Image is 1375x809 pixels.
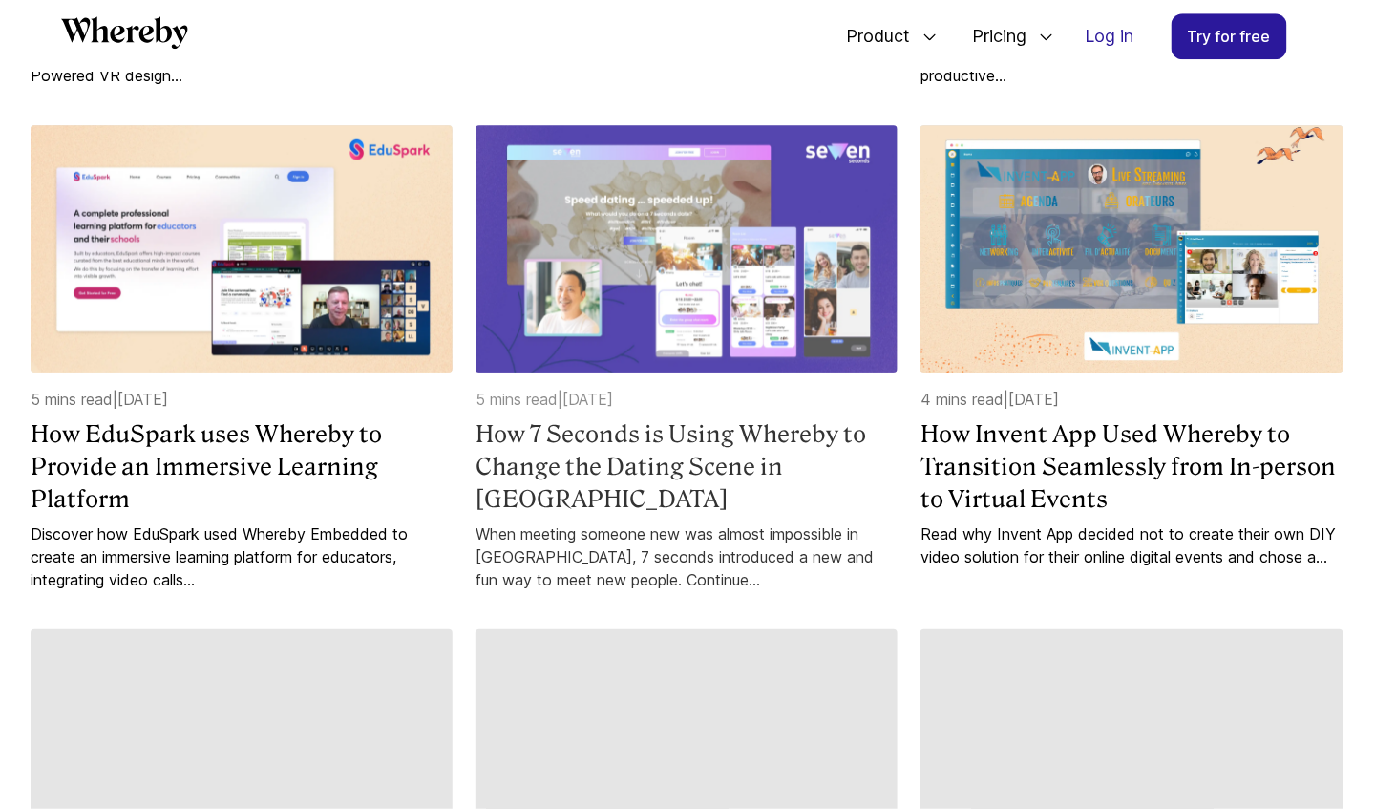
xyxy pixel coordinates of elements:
[1069,14,1149,58] a: Log in
[31,388,453,411] p: 5 mins read | [DATE]
[476,388,898,411] p: 5 mins read | [DATE]
[61,16,188,49] svg: Whereby
[61,16,188,55] a: Whereby
[920,418,1343,515] a: How Invent App Used Whereby to Transition Seamlessly from In-person to Virtual Events
[827,5,915,68] span: Product
[920,388,1343,411] p: 4 mins read | [DATE]
[920,522,1343,568] a: Read why Invent App decided not to create their own DIY video solution for their online digital e...
[476,418,898,515] a: How 7 Seconds is Using Whereby to Change the Dating Scene in [GEOGRAPHIC_DATA]
[1172,13,1287,59] a: Try for free
[31,418,453,515] a: How EduSpark uses Whereby to Provide an Immersive Learning Platform
[953,5,1031,68] span: Pricing
[476,522,898,591] a: When meeting someone new was almost impossible in [GEOGRAPHIC_DATA], 7 seconds introduced a new a...
[31,522,453,591] a: Discover how EduSpark used Whereby Embedded to create an immersive learning platform for educator...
